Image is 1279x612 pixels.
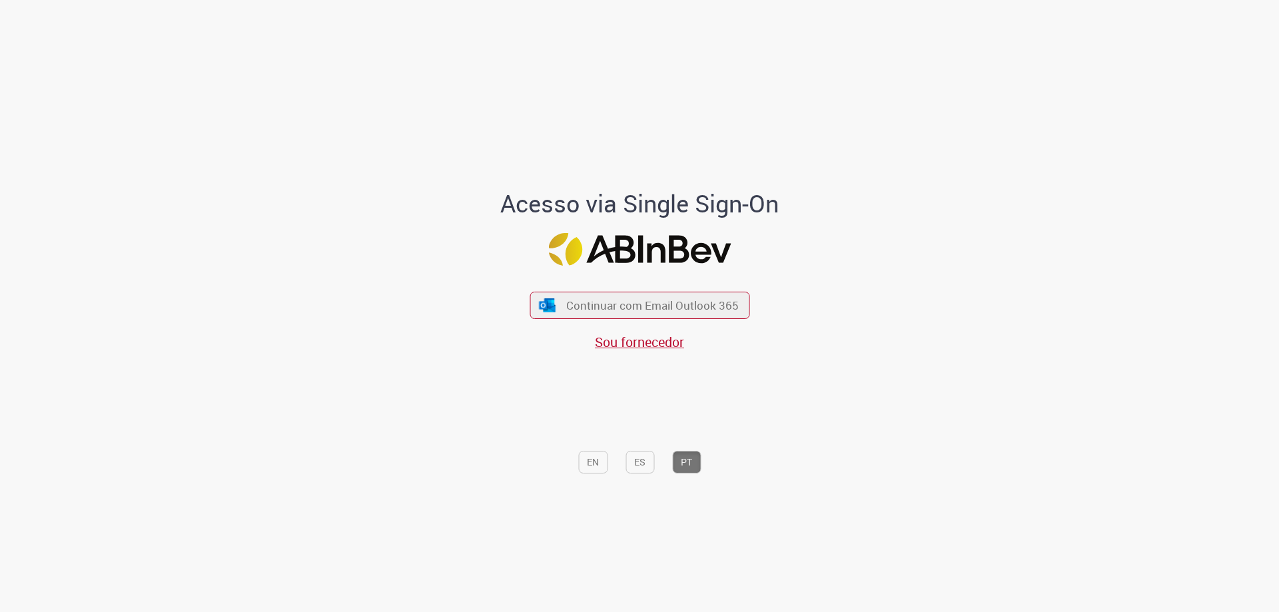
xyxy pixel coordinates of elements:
button: EN [578,451,608,473]
button: ícone Azure/Microsoft 360 Continuar com Email Outlook 365 [530,292,749,319]
img: Logo ABInBev [548,233,731,266]
a: Sou fornecedor [595,333,684,351]
img: ícone Azure/Microsoft 360 [538,298,557,312]
button: ES [626,451,654,473]
span: Continuar com Email Outlook 365 [566,298,739,313]
h1: Acesso via Single Sign-On [455,190,825,217]
button: PT [672,451,701,473]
